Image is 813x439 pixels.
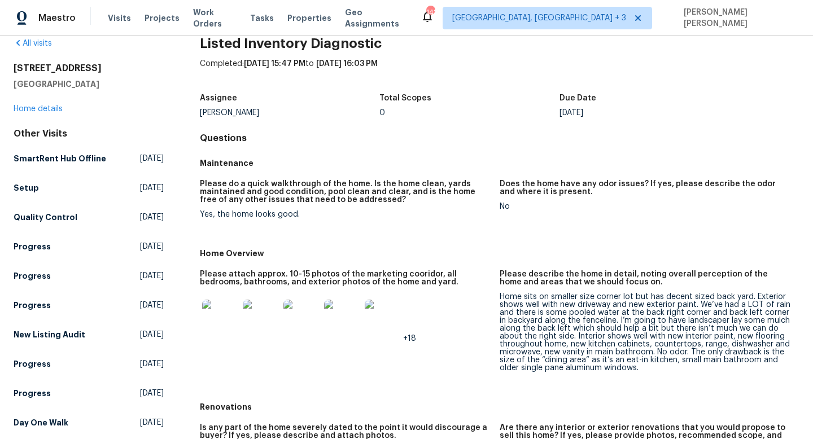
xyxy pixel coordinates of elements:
[200,210,491,218] div: Yes, the home looks good.
[560,94,596,102] h5: Due Date
[14,148,164,169] a: SmartRent Hub Offline[DATE]
[500,180,790,196] h5: Does the home have any odor issues? If yes, please describe the odor and where it is present.
[287,12,331,24] span: Properties
[14,212,77,223] h5: Quality Control
[140,270,164,282] span: [DATE]
[200,157,799,169] h5: Maintenance
[200,38,799,49] h2: Listed Inventory Diagnostic
[200,180,491,204] h5: Please do a quick walkthrough of the home. Is the home clean, yards maintained and good condition...
[14,354,164,374] a: Progress[DATE]
[500,293,790,372] div: Home sits on smaller size corner lot but has decent sized back yard. Exterior shows well with new...
[14,388,51,399] h5: Progress
[140,182,164,194] span: [DATE]
[200,270,491,286] h5: Please attach approx. 10-15 photos of the marketing cooridor, all bedrooms, bathrooms, and exteri...
[140,329,164,340] span: [DATE]
[452,12,626,24] span: [GEOGRAPHIC_DATA], [GEOGRAPHIC_DATA] + 3
[14,412,164,433] a: Day One Walk[DATE]
[14,266,164,286] a: Progress[DATE]
[14,358,51,370] h5: Progress
[140,300,164,311] span: [DATE]
[145,12,180,24] span: Projects
[14,295,164,315] a: Progress[DATE]
[14,329,85,340] h5: New Listing Audit
[244,60,305,68] span: [DATE] 15:47 PM
[14,182,39,194] h5: Setup
[140,153,164,164] span: [DATE]
[14,39,52,47] a: All visits
[560,109,740,117] div: [DATE]
[14,105,63,113] a: Home details
[14,270,51,282] h5: Progress
[140,212,164,223] span: [DATE]
[500,270,790,286] h5: Please describe the home in detail, noting overall perception of the home and areas that we shoul...
[14,63,164,74] h2: [STREET_ADDRESS]
[200,94,237,102] h5: Assignee
[14,236,164,257] a: Progress[DATE]
[14,128,164,139] div: Other Visits
[140,417,164,428] span: [DATE]
[140,241,164,252] span: [DATE]
[108,12,131,24] span: Visits
[14,178,164,198] a: Setup[DATE]
[193,7,237,29] span: Work Orders
[14,383,164,403] a: Progress[DATE]
[14,300,51,311] h5: Progress
[426,7,434,18] div: 142
[14,241,51,252] h5: Progress
[316,60,378,68] span: [DATE] 16:03 PM
[200,133,799,144] h4: Questions
[200,58,799,87] div: Completed: to
[140,388,164,399] span: [DATE]
[679,7,796,29] span: [PERSON_NAME] [PERSON_NAME]
[200,248,799,259] h5: Home Overview
[200,109,380,117] div: [PERSON_NAME]
[14,153,106,164] h5: SmartRent Hub Offline
[500,203,790,210] div: No
[14,207,164,227] a: Quality Control[DATE]
[200,401,799,412] h5: Renovations
[14,78,164,90] h5: [GEOGRAPHIC_DATA]
[140,358,164,370] span: [DATE]
[14,417,68,428] h5: Day One Walk
[379,94,431,102] h5: Total Scopes
[14,324,164,345] a: New Listing Audit[DATE]
[379,109,560,117] div: 0
[403,335,416,343] span: +18
[345,7,407,29] span: Geo Assignments
[38,12,76,24] span: Maestro
[250,14,274,22] span: Tasks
